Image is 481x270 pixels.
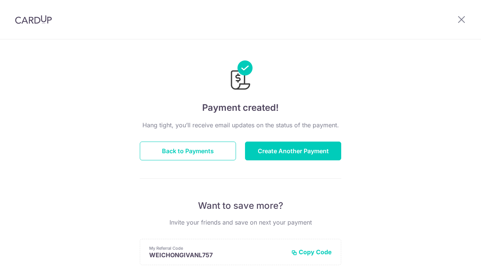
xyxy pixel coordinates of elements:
button: Create Another Payment [245,142,341,160]
button: Back to Payments [140,142,236,160]
p: Hang tight, you’ll receive email updates on the status of the payment. [140,121,341,130]
p: My Referral Code [149,245,285,251]
p: Want to save more? [140,200,341,212]
img: CardUp [15,15,52,24]
h4: Payment created! [140,101,341,115]
p: Invite your friends and save on next your payment [140,218,341,227]
button: Copy Code [291,248,332,256]
img: Payments [228,60,253,92]
p: WEICHONGIVANL757 [149,251,285,259]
